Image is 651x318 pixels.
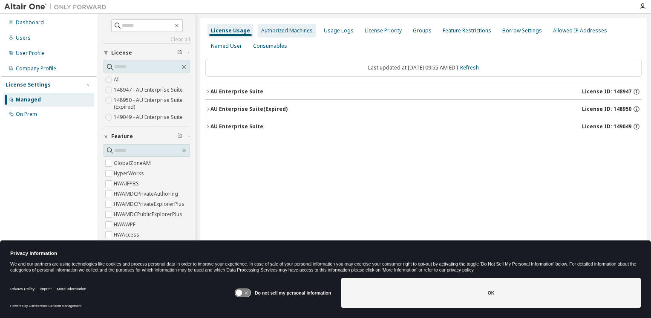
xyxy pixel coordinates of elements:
[205,59,642,77] div: Last updated at: [DATE] 09:55 AM EDT
[205,82,642,101] button: AU Enterprise SuiteLicense ID: 148947
[210,88,263,95] div: AU Enterprise Suite
[114,95,190,112] label: 148950 - AU Enterprise Suite (Expired)
[4,3,111,11] img: Altair One
[111,49,132,56] span: License
[210,106,288,113] div: AU Enterprise Suite (Expired)
[16,50,45,57] div: User Profile
[553,27,607,34] div: Allowed IP Addresses
[253,43,287,49] div: Consumables
[324,27,354,34] div: Usage Logs
[16,65,56,72] div: Company Profile
[210,123,263,130] div: AU Enterprise Suite
[114,158,153,168] label: GlobalZoneAM
[114,85,184,95] label: 148947 - AU Enterprise Suite
[16,35,31,41] div: Users
[114,179,141,189] label: HWAIFPBS
[114,189,180,199] label: HWAMDCPrivateAuthoring
[205,100,642,119] button: AU Enterprise Suite(Expired)License ID: 148950
[261,27,313,34] div: Authorized Machines
[502,27,542,34] div: Borrow Settings
[114,112,184,122] label: 149049 - AU Enterprise Suite
[114,220,137,230] label: HWAWPF
[443,27,491,34] div: Feature Restrictions
[104,36,190,43] a: Clear all
[177,49,182,56] span: Clear filter
[413,27,432,34] div: Groups
[114,168,146,179] label: HyperWorks
[365,27,402,34] div: License Priority
[6,81,51,88] div: License Settings
[114,230,141,240] label: HWAccess
[16,111,37,118] div: On Prem
[582,106,631,113] span: License ID: 148950
[211,27,250,34] div: License Usage
[205,117,642,136] button: AU Enterprise SuiteLicense ID: 149049
[582,88,631,95] span: License ID: 148947
[114,75,121,85] label: All
[582,123,631,130] span: License ID: 149049
[16,96,41,103] div: Managed
[460,64,479,71] a: Refresh
[104,127,190,146] button: Feature
[177,133,182,140] span: Clear filter
[16,19,44,26] div: Dashboard
[114,209,184,220] label: HWAMDCPublicExplorerPlus
[104,43,190,62] button: License
[111,133,133,140] span: Feature
[114,199,186,209] label: HWAMDCPrivateExplorerPlus
[211,43,242,49] div: Named User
